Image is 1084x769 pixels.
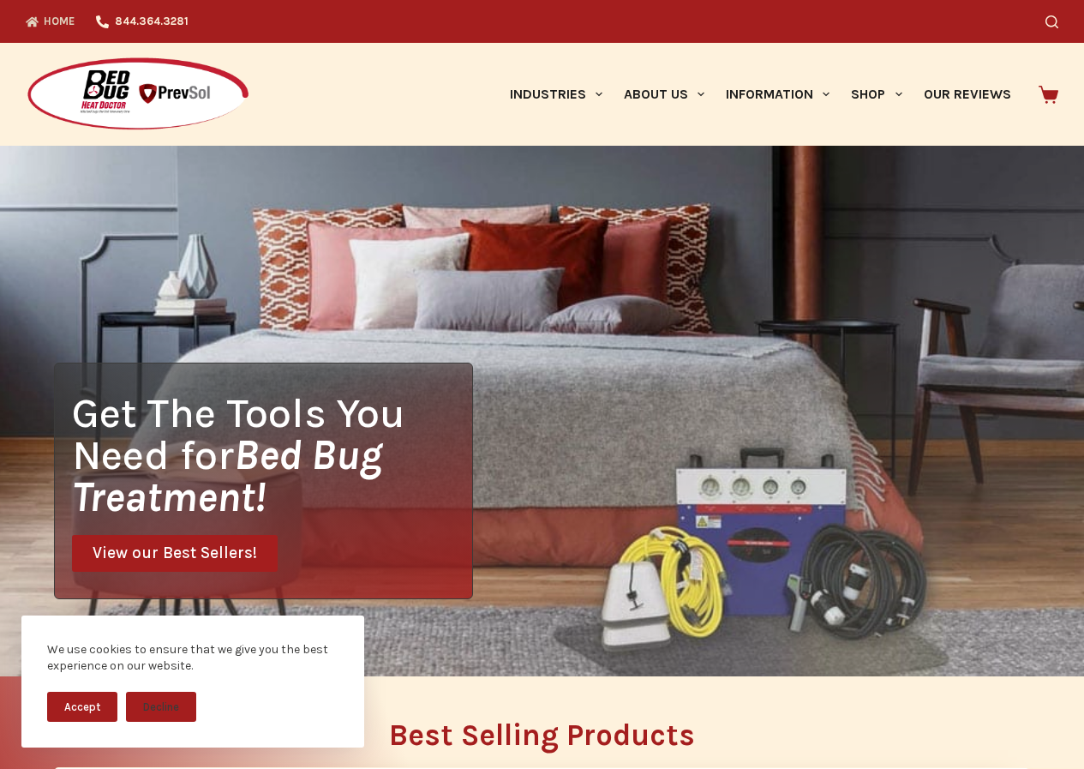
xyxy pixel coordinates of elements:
a: About Us [613,43,715,146]
span: View our Best Sellers! [93,545,257,562]
h2: Best Selling Products [54,720,1030,750]
img: Prevsol/Bed Bug Heat Doctor [26,57,250,133]
a: View our Best Sellers! [72,535,278,572]
a: Information [716,43,841,146]
button: Accept [47,692,117,722]
button: Decline [126,692,196,722]
h1: Get The Tools You Need for [72,392,471,518]
i: Bed Bug Treatment! [72,430,382,521]
a: Shop [841,43,913,146]
nav: Primary [499,43,1021,146]
button: Search [1045,15,1058,28]
div: We use cookies to ensure that we give you the best experience on our website. [47,641,338,675]
a: Industries [499,43,613,146]
a: Our Reviews [913,43,1021,146]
